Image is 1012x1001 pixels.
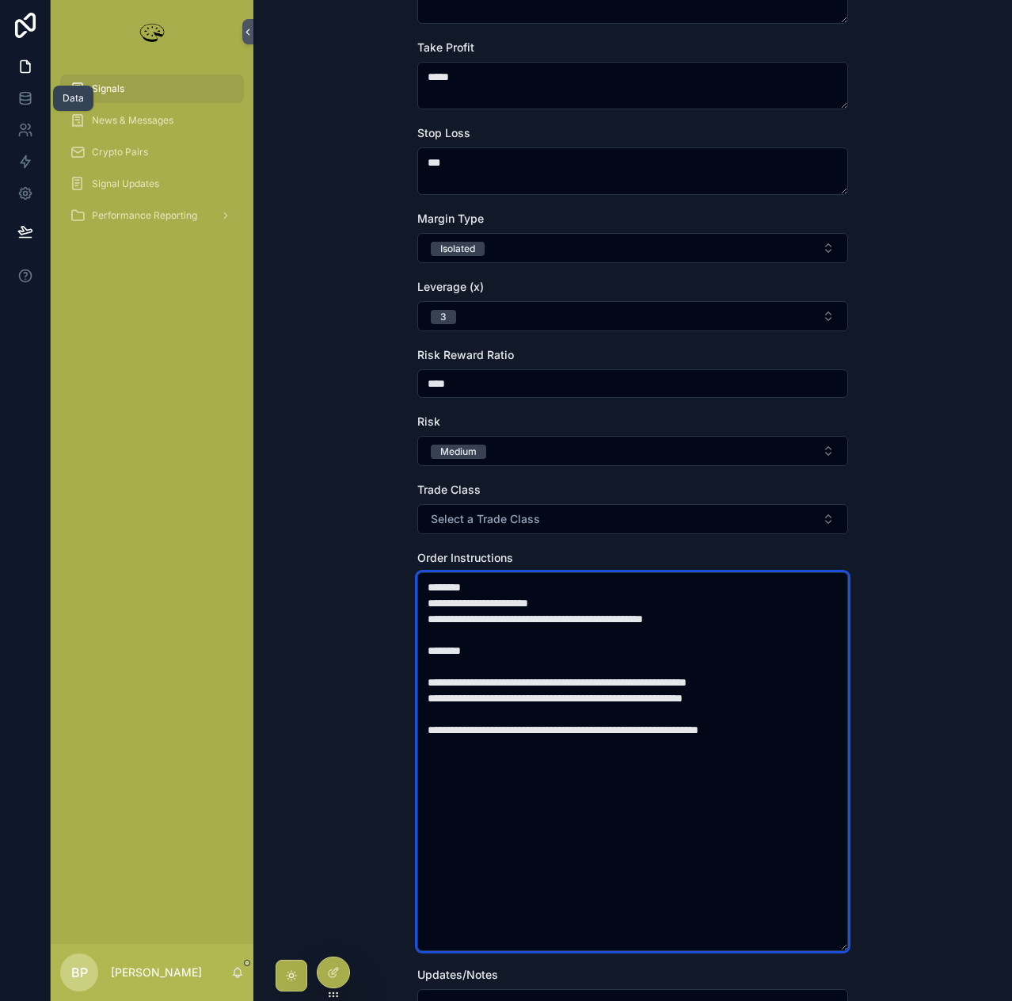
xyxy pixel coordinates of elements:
[60,201,244,230] a: Performance Reporting
[440,310,447,324] div: 3
[417,504,848,534] button: Select Button
[51,63,253,250] div: scrollable content
[417,483,481,496] span: Trade Class
[417,348,514,361] span: Risk Reward Ratio
[417,415,440,428] span: Risk
[92,209,197,222] span: Performance Reporting
[440,242,475,256] div: Isolated
[60,75,244,103] a: Signals
[440,445,477,459] div: Medium
[417,551,513,564] span: Order Instructions
[431,511,540,527] span: Select a Trade Class
[417,436,848,466] button: Select Button
[63,92,84,105] div: Data
[60,170,244,198] a: Signal Updates
[92,114,173,127] span: News & Messages
[417,301,848,331] button: Select Button
[417,233,848,263] button: Select Button
[111,965,202,980] p: [PERSON_NAME]
[92,82,124,95] span: Signals
[71,963,88,982] span: BP
[417,126,470,139] span: Stop Loss
[136,19,168,44] img: App logo
[60,138,244,166] a: Crypto Pairs
[92,146,148,159] span: Crypto Pairs
[417,968,498,981] span: Updates/Notes
[417,40,474,54] span: Take Profit
[92,178,159,190] span: Signal Updates
[417,212,484,225] span: Margin Type
[417,280,484,293] span: Leverage (x)
[60,106,244,135] a: News & Messages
